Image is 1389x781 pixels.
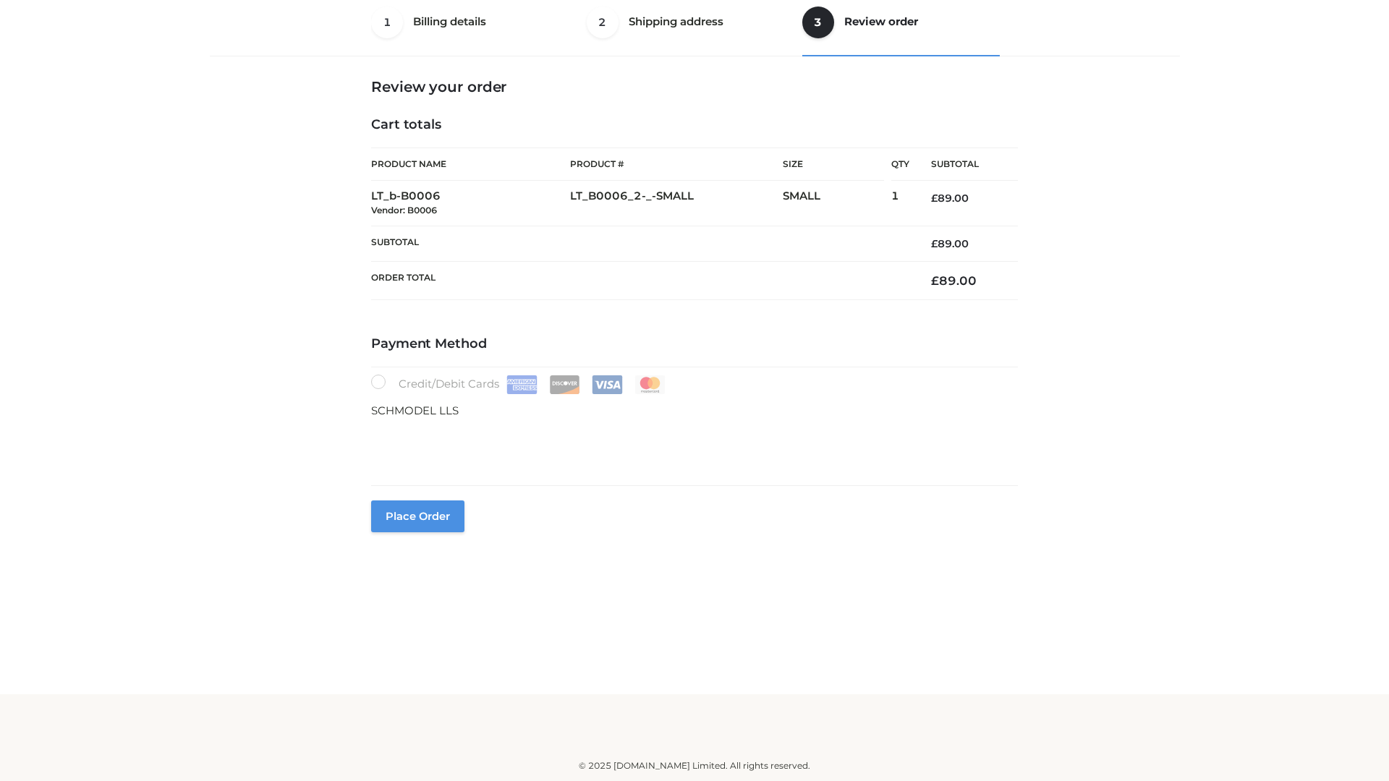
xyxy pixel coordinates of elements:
[371,78,1018,95] h3: Review your order
[931,237,938,250] span: £
[783,148,884,181] th: Size
[931,237,969,250] bdi: 89.00
[931,192,969,205] bdi: 89.00
[931,192,938,205] span: £
[891,181,909,226] td: 1
[371,500,464,532] button: Place order
[592,375,623,394] img: Visa
[931,273,939,288] span: £
[371,181,570,226] td: LT_b-B0006
[371,148,570,181] th: Product Name
[570,148,783,181] th: Product #
[506,375,538,394] img: Amex
[371,336,1018,352] h4: Payment Method
[634,375,666,394] img: Mastercard
[891,148,909,181] th: Qty
[371,117,1018,133] h4: Cart totals
[931,273,977,288] bdi: 89.00
[783,181,891,226] td: SMALL
[371,262,909,300] th: Order Total
[371,205,437,215] small: Vendor: B0006
[570,181,783,226] td: LT_B0006_2-_-SMALL
[371,401,1018,420] p: SCHMODEL LLS
[549,375,580,394] img: Discover
[371,226,909,261] th: Subtotal
[368,417,1015,469] iframe: Secure payment input frame
[215,759,1174,773] div: © 2025 [DOMAIN_NAME] Limited. All rights reserved.
[909,148,1018,181] th: Subtotal
[371,375,667,394] label: Credit/Debit Cards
